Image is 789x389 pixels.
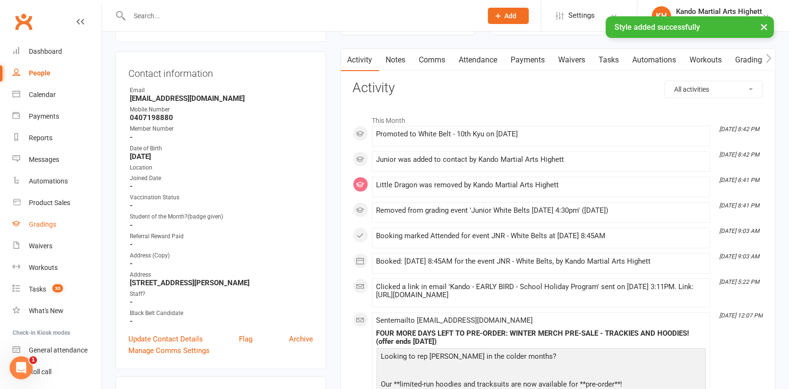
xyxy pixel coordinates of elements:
[130,144,313,153] div: Date of Birth
[13,279,101,300] a: Tasks 30
[29,69,50,77] div: People
[652,6,671,25] div: KH
[719,202,759,209] i: [DATE] 8:41 PM
[376,207,706,215] div: Removed from grading event 'Junior White Belts [DATE] 4:30pm' ([DATE])
[128,345,210,356] a: Manage Comms Settings
[376,181,706,189] div: Little Dragon was removed by Kando Martial Arts Highett
[13,192,101,214] a: Product Sales
[130,259,313,268] strong: -
[130,298,313,306] strong: -
[289,333,313,345] a: Archive
[626,49,683,71] a: Automations
[130,86,313,95] div: Email
[719,151,759,158] i: [DATE] 8:42 PM
[376,130,706,138] div: Promoted to White Belt - 10th Kyu on [DATE]
[13,170,101,192] a: Automations
[13,41,101,62] a: Dashboard
[719,177,759,183] i: [DATE] 8:41 PM
[13,300,101,322] a: What's New
[130,201,313,210] strong: -
[29,307,63,315] div: What's New
[29,156,59,163] div: Messages
[29,134,52,142] div: Reports
[130,240,313,249] strong: -
[353,81,763,96] h3: Activity
[13,340,101,361] a: General attendance kiosk mode
[130,193,313,202] div: Vaccination Status
[676,7,762,16] div: Kando Martial Arts Highett
[719,279,759,285] i: [DATE] 5:22 PM
[379,49,413,71] a: Notes
[10,356,33,379] iframe: Intercom live chat
[376,329,706,346] div: FOUR MORE DAYS LEFT TO PRE-ORDER: WINTER MERCH PRE-SALE - TRACKIES AND HOODIES! (offer ends [DATE])
[130,317,313,326] strong: -
[568,5,595,26] span: Settings
[13,257,101,279] a: Workouts
[13,127,101,149] a: Reports
[130,251,313,260] div: Address (Copy)
[29,199,70,207] div: Product Sales
[376,283,706,299] div: Clicked a link in email 'Kando - EARLY BIRD - School Holiday Program' sent on [DATE] 3:11PM. Link...
[606,16,774,38] div: Style added successfully
[683,49,729,71] a: Workouts
[128,333,203,345] a: Update Contact Details
[130,105,313,114] div: Mobile Number
[13,214,101,235] a: Gradings
[130,290,313,299] div: Staff?
[592,49,626,71] a: Tasks
[719,312,763,319] i: [DATE] 12:07 PM
[130,309,313,318] div: Black Belt Candidate
[488,8,529,24] button: Add
[130,212,313,221] div: Student of the Month?(badge given)
[13,149,101,170] a: Messages
[29,220,56,228] div: Gradings
[341,49,379,71] a: Activity
[29,368,51,376] div: Roll call
[376,156,706,164] div: Junior was added to contact by Kando Martial Arts Highett
[13,106,101,127] a: Payments
[676,16,762,24] div: Kando Martial Arts Highett
[130,232,313,241] div: Referral Reward Paid
[376,257,706,266] div: Booked: [DATE] 8:45AM for the event JNR - White Belts, by Kando Martial Arts Highett
[755,16,773,37] button: ×
[552,49,592,71] a: Waivers
[29,177,68,185] div: Automations
[128,64,313,79] h3: Contact information
[29,48,62,55] div: Dashboard
[29,285,46,293] div: Tasks
[29,264,58,271] div: Workouts
[130,124,313,134] div: Member Number
[376,316,533,325] span: Sent email to [EMAIL_ADDRESS][DOMAIN_NAME]
[719,253,759,260] i: [DATE] 9:03 AM
[376,232,706,240] div: Booking marked Attended for event JNR - White Belts at [DATE] 8:45AM
[12,10,36,34] a: Clubworx
[130,174,313,183] div: Joined Date
[130,133,313,142] strong: -
[130,113,313,122] strong: 0407198880
[13,62,101,84] a: People
[130,163,313,172] div: Location
[126,9,476,23] input: Search...
[130,221,313,230] strong: -
[13,361,101,383] a: Roll call
[13,84,101,106] a: Calendar
[130,182,313,191] strong: -
[353,110,763,126] li: This Month
[29,356,37,364] span: 1
[719,126,759,133] i: [DATE] 8:42 PM
[239,333,252,345] a: Flag
[29,242,52,250] div: Waivers
[719,228,759,234] i: [DATE] 9:03 AM
[130,152,313,161] strong: [DATE]
[29,91,56,98] div: Calendar
[504,49,552,71] a: Payments
[452,49,504,71] a: Attendance
[130,94,313,103] strong: [EMAIL_ADDRESS][DOMAIN_NAME]
[130,279,313,287] strong: [STREET_ADDRESS][PERSON_NAME]
[505,12,517,20] span: Add
[52,284,63,292] span: 30
[29,346,88,354] div: General attendance
[13,235,101,257] a: Waivers
[29,112,59,120] div: Payments
[379,351,703,365] p: Looking to rep [PERSON_NAME] in the colder months?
